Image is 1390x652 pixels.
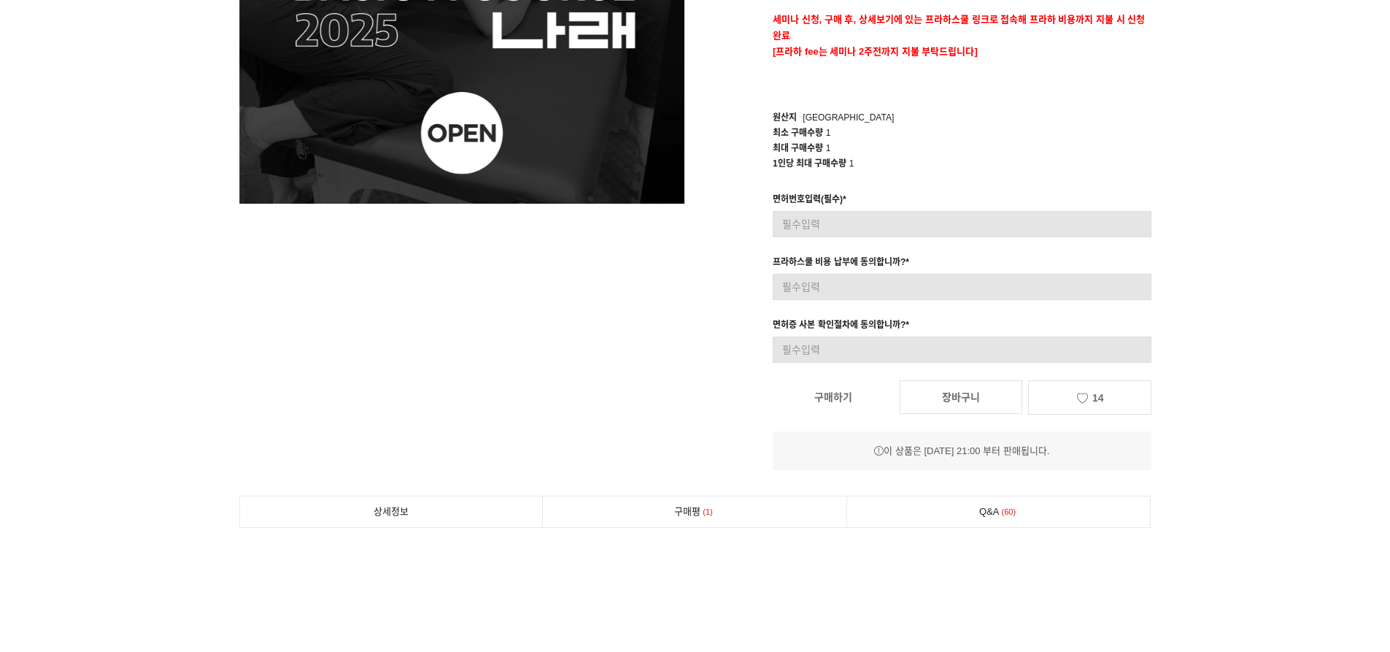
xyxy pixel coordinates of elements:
span: 1인당 최대 구매수량 [773,158,846,169]
span: 최대 구매수량 [773,143,823,153]
span: 1 [826,128,831,138]
span: 60 [1000,505,1019,520]
div: 프라하스쿨 비용 납부에 동의합니까? [773,255,909,274]
span: 1 [826,143,831,153]
div: 면허증 사본 확인절차에 동의합니까? [773,318,909,337]
span: [GEOGRAPHIC_DATA] [803,112,894,123]
strong: 세미나 신청, 구매 후, 상세보기에 있는 프라하스쿨 링크로 접속해 프라하 비용까지 지불 시 신청완료 [773,14,1145,41]
span: 1 [849,158,854,169]
span: [프라하 fee는 세미나 2주전까지 지불 부탁드립니다] [773,46,978,57]
input: 필수입력 [773,337,1151,363]
div: 이 상품은 [DATE] 21:00 부터 판매됩니다. [773,443,1151,459]
span: 14 [1092,392,1104,404]
input: 필수입력 [773,211,1151,237]
a: 장바구니 [900,380,1022,414]
input: 필수입력 [773,274,1151,300]
a: 구매하기 [773,381,894,413]
span: 최소 구매수량 [773,128,823,138]
a: 14 [1028,380,1151,415]
span: 원산지 [773,112,797,123]
span: 1 [700,505,715,520]
a: 상세정보 [240,496,543,527]
a: Q&A60 [847,496,1151,527]
a: 구매평1 [543,496,846,527]
div: 면허번호입력(필수) [773,192,846,211]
